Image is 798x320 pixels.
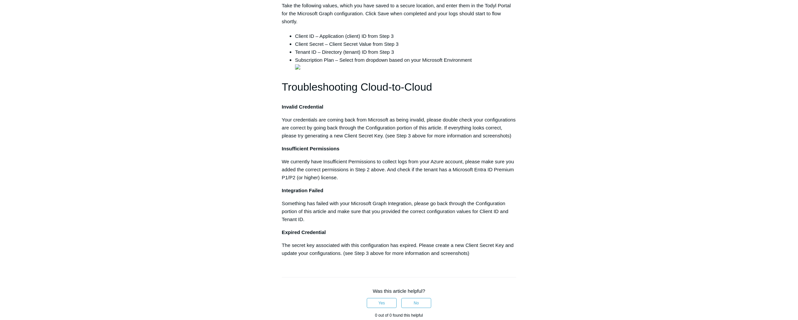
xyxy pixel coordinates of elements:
[295,40,516,48] li: Client Secret – Client Secret Value from Step 3
[282,200,516,223] p: Something has failed with your Microsoft Graph Integration, please go back through the Configurat...
[295,48,516,56] li: Tenant ID – Directory (tenant) ID from Step 3
[282,188,323,193] strong: Integration Failed
[282,158,516,182] p: We currently have Insufficient Permissions to collect logs from your Azure account, please make s...
[282,229,326,235] strong: Expired Credential
[375,313,423,318] span: 0 out of 0 found this helpful
[282,79,516,96] h1: Troubleshooting Cloud-to-Cloud
[282,104,323,110] strong: Invalid Credential
[282,241,516,257] p: The secret key associated with this configuration has expired. Please create a new Client Secret ...
[295,64,300,70] img: 39969859874707
[282,116,516,140] p: Your credentials are coming back from Microsoft as being invalid, please double check your config...
[282,2,516,26] p: Take the following values, which you have saved to a secure location, and enter them in the Todyl...
[373,288,425,294] span: Was this article helpful?
[401,298,431,308] button: This article was not helpful
[282,146,339,151] strong: Insufficient Permissions
[295,56,516,72] li: Subscription Plan – Select from dropdown based on your Microsoft Environment
[367,298,397,308] button: This article was helpful
[295,32,516,40] li: Client ID – Application (client) ID from Step 3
